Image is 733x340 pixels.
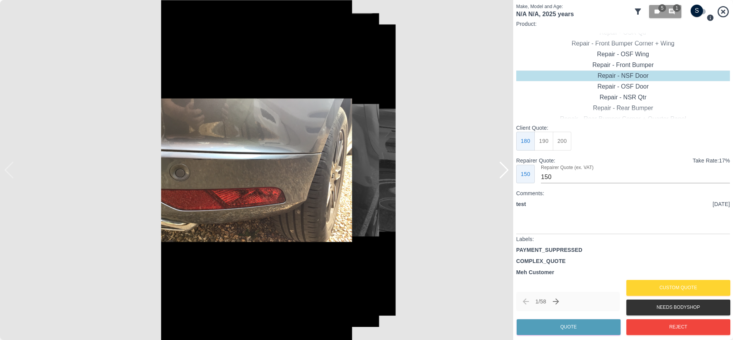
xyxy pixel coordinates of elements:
button: Custom Quote [626,280,730,296]
p: Client Quote: [516,124,730,132]
h1: N/A N/A , 2025 years [516,10,630,18]
p: test [516,200,526,208]
p: [DATE] [713,200,730,208]
span: Next/Skip claim (→ or ↓) [549,295,562,308]
button: Reject [626,319,730,335]
p: COMPLEX_QUOTE [516,257,566,265]
span: 5 [658,4,666,12]
span: Previous claim (← or ↑) [519,295,532,308]
button: Quote [517,319,621,335]
div: Repair - NSR Qtr [516,92,730,103]
button: 180 [516,132,535,151]
p: 1 / 58 [536,298,546,305]
label: Repairer Quote (ex. VAT) [541,164,594,171]
div: Repair - Rear Bumper Corner + Quarter Panel [516,114,730,124]
button: 150 [516,165,535,184]
p: Product: [516,20,730,28]
div: Repair - Front Bumper Corner + Wing [516,38,730,49]
button: Needs Bodyshop [626,300,730,315]
p: Meh Customer [516,268,554,276]
p: PAYMENT_SUPPRESSED [516,246,582,254]
span: 1 [673,4,681,12]
p: Labels: [516,235,730,243]
button: 190 [534,132,553,151]
p: Repairer Quote: [516,157,556,164]
p: Comments: [516,189,730,197]
div: Repair - OSF Door [516,81,730,92]
div: Repair - Front Bumper [516,60,730,70]
button: Next claim [549,295,562,308]
p: Make, Model and Age: [516,3,630,10]
div: Repair - NSF Door [516,70,730,81]
div: Repair - Rear Bumper [516,103,730,114]
button: 200 [553,132,572,151]
div: Repair - OSF Wing [516,49,730,60]
button: 51 [649,5,681,18]
p: Take Rate: 17 % [693,157,730,165]
svg: Press Q to switch [706,14,714,22]
div: Repair - OSR Qtr [516,27,730,38]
